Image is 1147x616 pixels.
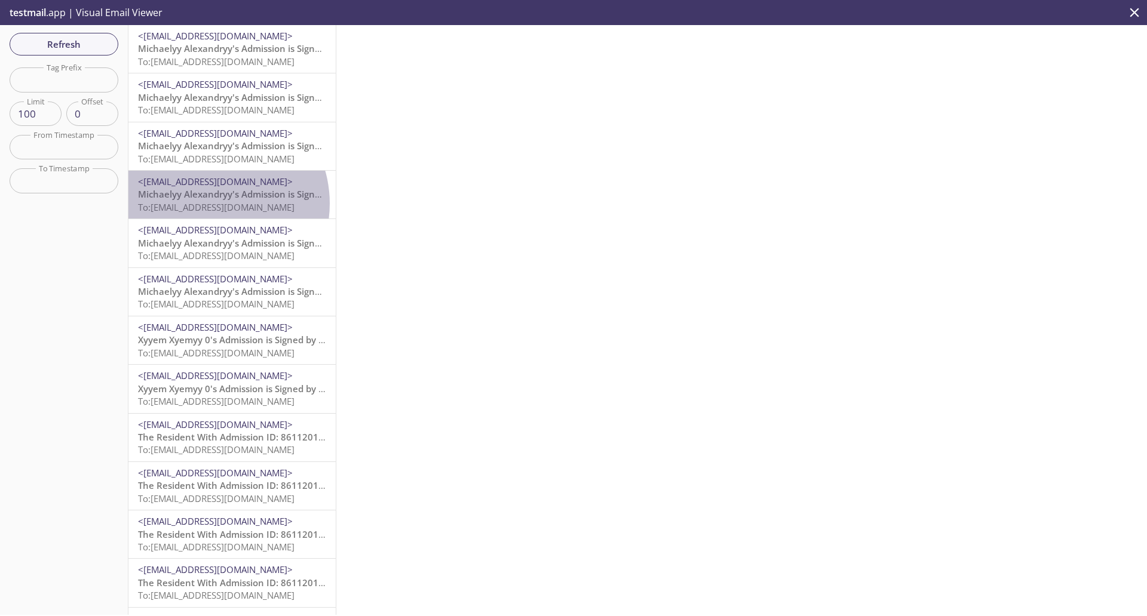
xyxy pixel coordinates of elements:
span: <[EMAIL_ADDRESS][DOMAIN_NAME]> [138,515,293,527]
span: <[EMAIL_ADDRESS][DOMAIN_NAME]> [138,467,293,479]
span: To: [EMAIL_ADDRESS][DOMAIN_NAME] [138,347,295,359]
span: To: [EMAIL_ADDRESS][DOMAIN_NAME] [138,492,295,504]
span: Michaelyy Alexandryy's Admission is Signed by the Resident [138,237,396,249]
div: <[EMAIL_ADDRESS][DOMAIN_NAME]>Michaelyy Alexandryy's Admission is Signed by the ResidentTo:[EMAIL... [128,219,336,267]
span: To: [EMAIL_ADDRESS][DOMAIN_NAME] [138,298,295,310]
span: Michaelyy Alexandryy's Admission is Signed by the Resident [138,140,396,152]
span: The Resident With Admission ID: 8611201362 Did Not Accept Elevate Care Country Club Hills (IL2025... [138,577,806,589]
span: <[EMAIL_ADDRESS][DOMAIN_NAME]> [138,369,293,381]
button: Refresh [10,33,118,56]
span: <[EMAIL_ADDRESS][DOMAIN_NAME]> [138,224,293,236]
div: <[EMAIL_ADDRESS][DOMAIN_NAME]>Michaelyy Alexandryy's Admission is Signed by the ResidentTo:[EMAIL... [128,268,336,316]
span: Refresh [19,36,109,52]
span: To: [EMAIL_ADDRESS][DOMAIN_NAME] [138,395,295,407]
span: To: [EMAIL_ADDRESS][DOMAIN_NAME] [138,443,295,455]
span: Xyyem Xyemyy 0's Admission is Signed by the Resident [138,334,374,346]
span: Michaelyy Alexandryy's Admission is Signed by the Resident [138,42,396,54]
span: <[EMAIL_ADDRESS][DOMAIN_NAME]> [138,273,293,285]
span: <[EMAIL_ADDRESS][DOMAIN_NAME]> [138,127,293,139]
div: <[EMAIL_ADDRESS][DOMAIN_NAME]>Michaelyy Alexandryy's Admission is Signed by the ResidentTo:[EMAIL... [128,122,336,170]
span: To: [EMAIL_ADDRESS][DOMAIN_NAME] [138,250,295,261]
span: <[EMAIL_ADDRESS][DOMAIN_NAME]> [138,321,293,333]
span: Michaelyy Alexandryy's Admission is Signed by the Resident [138,285,396,297]
span: The Resident With Admission ID: 8611201362 Did Not Accept Elevate Care Country Club Hills (IL2025... [138,528,806,540]
span: To: [EMAIL_ADDRESS][DOMAIN_NAME] [138,104,295,116]
div: <[EMAIL_ADDRESS][DOMAIN_NAME]>Michaelyy Alexandryy's Admission is Signed by the ResidentTo:[EMAIL... [128,25,336,73]
span: To: [EMAIL_ADDRESS][DOMAIN_NAME] [138,589,295,601]
div: <[EMAIL_ADDRESS][DOMAIN_NAME]>The Resident With Admission ID: 8611201362 Did Not Accept Elevate C... [128,462,336,510]
span: Michaelyy Alexandryy's Admission is Signed by the Resident [138,188,396,200]
span: <[EMAIL_ADDRESS][DOMAIN_NAME]> [138,30,293,42]
div: <[EMAIL_ADDRESS][DOMAIN_NAME]>The Resident With Admission ID: 8611201362 Did Not Accept Elevate C... [128,510,336,558]
span: Xyyem Xyemyy 0's Admission is Signed by the Resident [138,383,374,395]
span: testmail [10,6,46,19]
div: <[EMAIL_ADDRESS][DOMAIN_NAME]>The Resident With Admission ID: 8611201362 Did Not Accept Elevate C... [128,414,336,461]
span: <[EMAIL_ADDRESS][DOMAIN_NAME]> [138,175,293,187]
span: To: [EMAIL_ADDRESS][DOMAIN_NAME] [138,153,295,165]
div: <[EMAIL_ADDRESS][DOMAIN_NAME]>The Resident With Admission ID: 8611201362 Did Not Accept Elevate C... [128,559,336,606]
span: <[EMAIL_ADDRESS][DOMAIN_NAME]> [138,563,293,575]
span: To: [EMAIL_ADDRESS][DOMAIN_NAME] [138,56,295,67]
div: <[EMAIL_ADDRESS][DOMAIN_NAME]>Michaelyy Alexandryy's Admission is Signed by the ResidentTo:[EMAIL... [128,171,336,218]
div: <[EMAIL_ADDRESS][DOMAIN_NAME]>Xyyem Xyemyy 0's Admission is Signed by the ResidentTo:[EMAIL_ADDRE... [128,365,336,412]
span: <[EMAIL_ADDRESS][DOMAIN_NAME]> [138,418,293,430]
span: Michaelyy Alexandryy's Admission is Signed by the Resident [138,91,396,103]
span: <[EMAIL_ADDRESS][DOMAIN_NAME]> [138,78,293,90]
span: The Resident With Admission ID: 8611201362 Did Not Accept Elevate Care Country Club Hills (IL2025... [138,479,806,491]
div: <[EMAIL_ADDRESS][DOMAIN_NAME]>Michaelyy Alexandryy's Admission is Signed by the ResidentTo:[EMAIL... [128,73,336,121]
div: <[EMAIL_ADDRESS][DOMAIN_NAME]>Xyyem Xyemyy 0's Admission is Signed by the ResidentTo:[EMAIL_ADDRE... [128,316,336,364]
span: The Resident With Admission ID: 8611201362 Did Not Accept Elevate Care Country Club Hills (IL2025... [138,431,806,443]
span: To: [EMAIL_ADDRESS][DOMAIN_NAME] [138,201,295,213]
span: To: [EMAIL_ADDRESS][DOMAIN_NAME] [138,541,295,553]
